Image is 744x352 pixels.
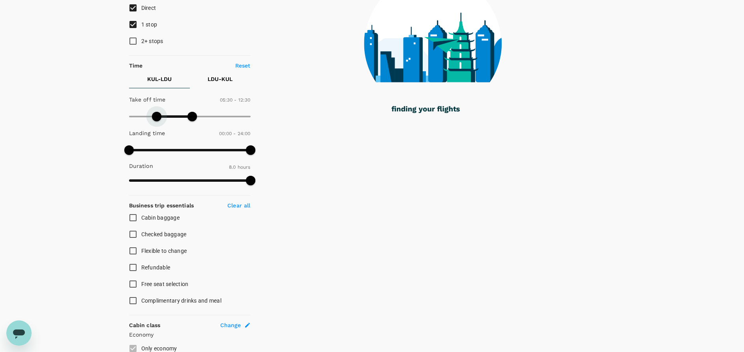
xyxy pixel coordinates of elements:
[141,38,163,44] span: 2+ stops
[220,97,251,103] span: 05:30 - 12:30
[141,21,157,28] span: 1 stop
[235,62,251,70] p: Reset
[208,75,232,83] p: LDU - KUL
[141,248,187,254] span: Flexible to change
[129,162,153,170] p: Duration
[129,129,165,137] p: Landing time
[227,201,250,209] p: Clear all
[392,106,460,113] g: finding your flights
[129,62,143,70] p: Time
[129,331,251,339] p: Economy
[229,164,250,170] span: 8.0 hours
[129,96,166,104] p: Take off time
[147,75,172,83] p: KUL - LDU
[141,215,180,221] span: Cabin baggage
[141,345,177,352] span: Only economy
[129,322,161,328] strong: Cabin class
[129,202,194,209] strong: Business trip essentials
[141,231,187,237] span: Checked baggage
[6,320,32,346] iframe: Button to launch messaging window
[220,321,241,329] span: Change
[219,131,251,136] span: 00:00 - 24:00
[141,264,171,271] span: Refundable
[141,5,156,11] span: Direct
[141,297,221,304] span: Complimentary drinks and meal
[141,281,189,287] span: Free seat selection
